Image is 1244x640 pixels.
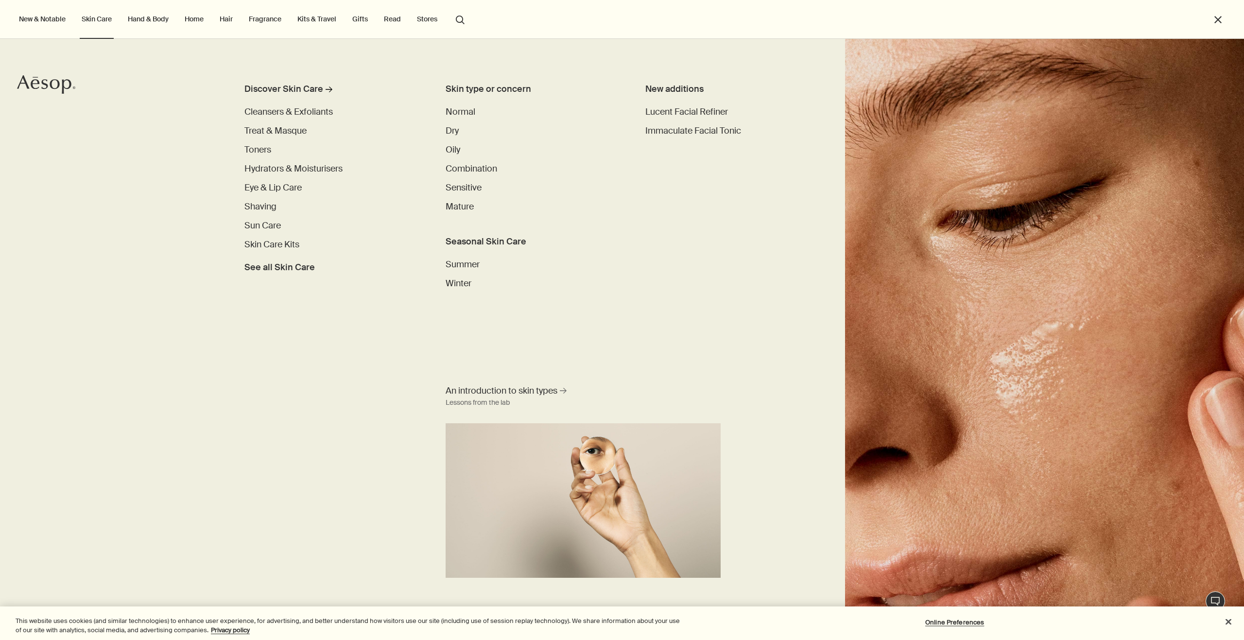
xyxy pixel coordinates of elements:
[244,144,271,156] span: Toners
[1212,14,1224,25] button: Close the Menu
[446,277,471,290] a: Winter
[645,105,728,119] a: Lucent Facial Refiner
[244,106,333,118] span: Cleansers & Exfoliants
[244,125,307,137] span: Treat & Masque
[446,162,497,175] a: Combination
[244,220,281,231] span: Sun Care
[443,382,723,578] a: An introduction to skin types Lessons from the labA hand holding a mirror reflecting her eye
[1218,611,1239,633] button: Close
[645,106,728,118] span: Lucent Facial Refiner
[446,163,497,174] span: Combination
[446,277,471,289] span: Winter
[446,182,482,193] span: Sensitive
[446,144,460,156] span: Oily
[446,258,480,271] a: Summer
[446,83,608,96] h3: Skin type or concern
[218,13,235,25] a: Hair
[244,182,302,193] span: Eye & Lip Care
[244,181,302,194] a: Eye & Lip Care
[446,200,474,213] a: Mature
[382,13,403,25] a: Read
[17,75,75,94] svg: Aesop
[845,39,1244,640] img: Woman holding her face with her hands
[244,257,315,274] a: See all Skin Care
[244,261,315,274] span: See all Skin Care
[244,124,307,138] a: Treat & Masque
[17,13,68,25] button: New & Notable
[244,83,323,96] div: Discover Skin Care
[126,13,171,25] a: Hand & Body
[446,385,557,397] span: An introduction to skin types
[645,83,808,96] div: New additions
[350,13,370,25] a: Gifts
[244,162,343,175] a: Hydrators & Moisturisers
[244,163,343,174] span: Hydrators & Moisturisers
[446,106,475,118] span: Normal
[244,83,408,100] a: Discover Skin Care
[446,201,474,212] span: Mature
[415,13,439,25] button: Stores
[645,124,741,138] a: Immaculate Facial Tonic
[446,181,482,194] a: Sensitive
[451,10,469,28] button: Open search
[183,13,206,25] a: Home
[211,626,250,634] a: More information about your privacy, opens in a new tab
[295,13,338,25] a: Kits & Travel
[16,616,684,635] div: This website uses cookies (and similar technologies) to enhance user experience, for advertising,...
[446,397,510,409] div: Lessons from the lab
[244,200,276,213] a: Shaving
[80,13,114,25] a: Skin Care
[446,125,459,137] span: Dry
[446,143,460,156] a: Oily
[1206,591,1225,611] button: Live Assistance
[446,105,475,119] a: Normal
[244,219,281,232] a: Sun Care
[446,235,608,248] h3: Seasonal Skin Care
[244,143,271,156] a: Toners
[645,125,741,137] span: Immaculate Facial Tonic
[244,239,299,250] span: Skin Care Kits
[446,124,459,138] a: Dry
[244,238,299,251] a: Skin Care Kits
[244,105,333,119] a: Cleansers & Exfoliants
[247,13,283,25] a: Fragrance
[17,75,75,97] a: Aesop
[244,201,276,212] span: Shaving
[924,613,985,632] button: Online Preferences, Opens the preference center dialog
[446,259,480,270] span: Summer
